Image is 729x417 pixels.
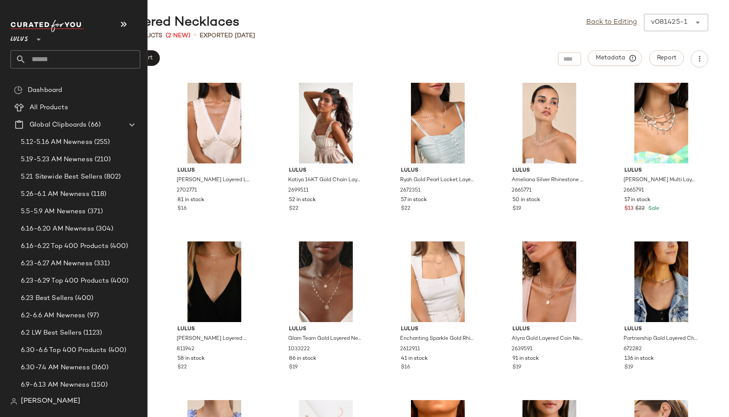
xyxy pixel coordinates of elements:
[89,380,108,390] span: (150)
[401,167,475,175] span: Lulus
[90,363,109,373] span: (360)
[400,187,420,195] span: 2672351
[624,187,644,195] span: 2665791
[624,196,650,204] span: 57 in stock
[21,137,92,147] span: 5.12-5.16 AM Newness
[21,363,90,373] span: 6.30-7.4 AM Newness
[21,172,102,182] span: 5.21 Sitewide Best Sellers
[512,167,586,175] span: Lulus
[624,355,654,363] span: 136 in stock
[506,241,593,322] img: 12515561_2639591.jpg
[288,187,309,195] span: 2699511
[288,335,362,343] span: Glam Team Gold Layered Necklace
[595,54,635,62] span: Metadata
[21,345,107,355] span: 6.30-6.6 Top 400 Products
[30,103,68,113] span: All Products
[289,364,298,371] span: $19
[289,326,363,333] span: Lulus
[194,30,196,41] span: •
[177,335,250,343] span: [PERSON_NAME] Layered Gold Necklace
[617,83,705,163] img: 12756061_2665791.jpg
[177,205,187,213] span: $16
[14,86,23,94] img: svg%3e
[401,326,475,333] span: Lulus
[282,241,370,322] img: 7177081_1033222.jpg
[85,311,99,321] span: (97)
[21,276,109,286] span: 6.23-6.29 Top 400 Products
[94,224,114,234] span: (304)
[401,196,427,204] span: 57 in stock
[512,355,539,363] span: 91 in stock
[289,355,316,363] span: 86 in stock
[400,335,474,343] span: Enchanting Sparkle Gold Rhinestone Lariat Layered Necklace
[200,31,255,40] p: Exported [DATE]
[171,241,258,322] img: 11718581_811942.jpg
[86,120,101,130] span: (66)
[21,155,93,165] span: 5.19-5.23 AM Newness
[512,326,586,333] span: Lulus
[21,328,82,338] span: 6.2 LW Best Sellers
[30,120,86,130] span: Global Clipboards
[21,380,89,390] span: 6.9-6.13 AM Newness
[107,345,127,355] span: (400)
[588,50,642,66] button: Metadata
[177,187,197,195] span: 2702771
[624,335,697,343] span: Partnership Gold Layered Choker Necklace
[21,293,73,303] span: 6.23 Best Sellers
[21,396,80,407] span: [PERSON_NAME]
[624,205,634,213] span: $13
[108,241,128,251] span: (400)
[73,293,93,303] span: (400)
[177,364,187,371] span: $22
[512,335,585,343] span: Alyra Gold Layered Coin Necklace
[512,196,540,204] span: 50 in stock
[166,31,190,40] span: (2 New)
[21,189,89,199] span: 5.26-6.1 AM Newness
[289,167,363,175] span: Lulus
[21,224,94,234] span: 6.16-6.20 AM Newness
[289,205,299,213] span: $22
[86,207,103,217] span: (371)
[512,176,585,184] span: Ameliana Silver Rhinestone Necklace and Earring Set
[56,14,240,31] div: Jewelry: Layered Necklaces
[401,364,410,371] span: $16
[102,172,121,182] span: (802)
[624,364,633,371] span: $19
[28,85,62,95] span: Dashboard
[89,189,107,199] span: (118)
[394,83,482,163] img: 2672351_01_OM.jpg
[109,276,129,286] span: (400)
[624,176,697,184] span: [PERSON_NAME] Multi Layered Charm Necklace
[10,398,17,405] img: svg%3e
[586,17,637,28] a: Back to Editing
[512,345,532,353] span: 2639591
[177,167,251,175] span: Lulus
[10,29,28,45] span: Lulus
[82,328,102,338] span: (1123)
[617,241,705,322] img: 3407210_672282.jpg
[512,187,532,195] span: 2665771
[177,196,204,204] span: 81 in stock
[400,345,420,353] span: 2612911
[657,55,676,62] span: Report
[21,207,86,217] span: 5.5-5.9 AM Newness
[651,17,687,28] div: v081425-1
[401,355,428,363] span: 41 in stock
[289,196,316,204] span: 52 in stock
[512,205,521,213] span: $19
[93,155,111,165] span: (210)
[21,311,85,321] span: 6.2-6.6 AM Newness
[624,167,698,175] span: Lulus
[177,176,250,184] span: [PERSON_NAME] Layered Lariat Necklace
[177,355,205,363] span: 58 in stock
[177,326,251,333] span: Lulus
[92,137,110,147] span: (255)
[21,241,108,251] span: 6.16-6.22 Top 400 Products
[624,326,698,333] span: Lulus
[635,205,645,213] span: $22
[177,345,194,353] span: 811942
[288,345,310,353] span: 1033222
[401,205,410,213] span: $22
[649,50,684,66] button: Report
[10,20,84,32] img: cfy_white_logo.C9jOOHJF.svg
